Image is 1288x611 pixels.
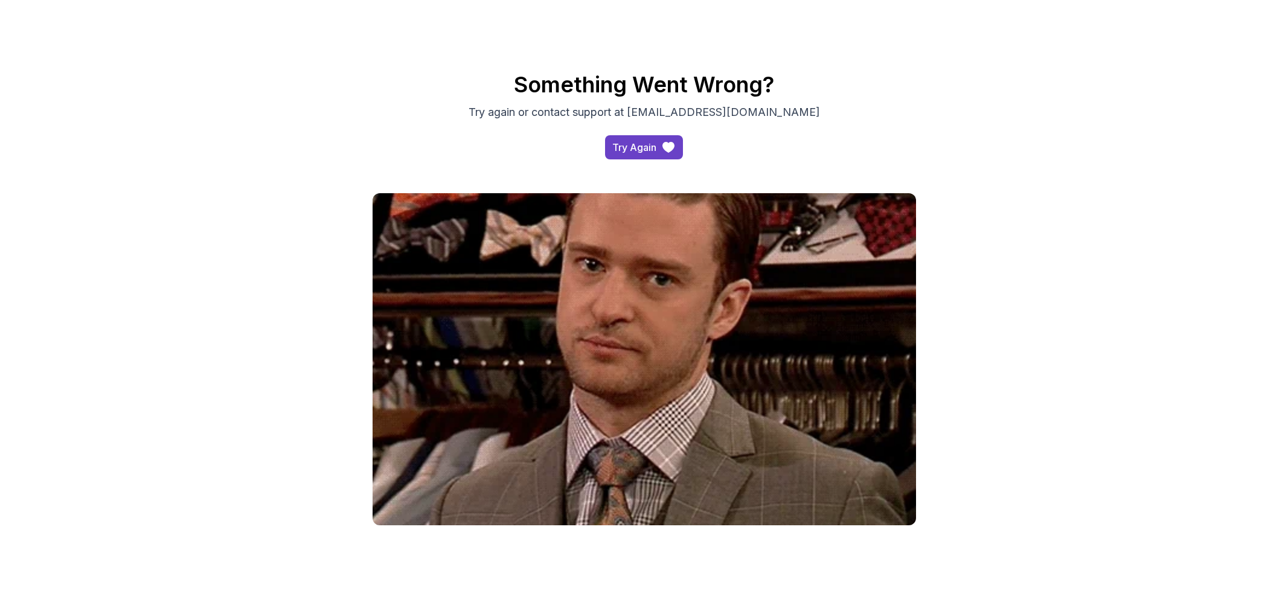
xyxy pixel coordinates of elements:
img: gif [373,193,916,525]
a: access-dashboard [605,135,683,159]
p: Try again or contact support at [EMAIL_ADDRESS][DOMAIN_NAME] [441,104,847,121]
h2: Something Went Wrong? [222,72,1067,97]
div: Try Again [612,140,656,155]
button: Try Again [605,135,683,159]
